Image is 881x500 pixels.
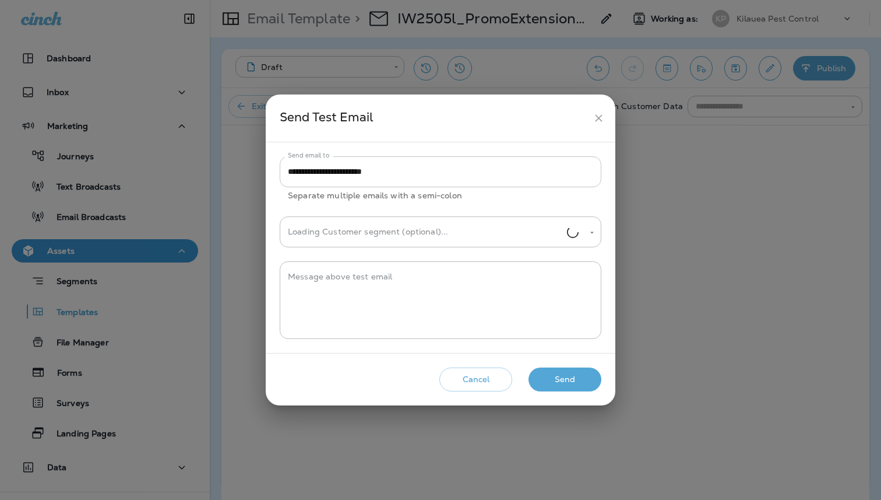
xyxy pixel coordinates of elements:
button: Open [587,228,597,238]
label: Send email to [288,151,329,160]
p: Separate multiple emails with a semi-colon [288,189,593,202]
button: Send [528,368,601,391]
button: close [588,107,609,129]
button: Cancel [439,368,512,391]
div: Send Test Email [280,107,588,129]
